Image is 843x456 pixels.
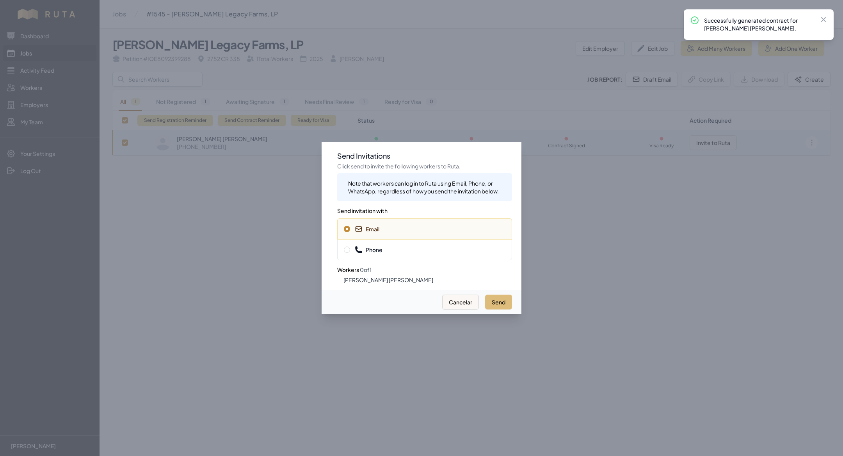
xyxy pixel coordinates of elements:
li: [PERSON_NAME] [PERSON_NAME] [343,276,512,284]
span: Phone [355,246,382,254]
button: Send [485,295,512,309]
div: Note that workers can log in to Ruta using Email, Phone, or WhatsApp, regardless of how you send ... [348,179,506,195]
span: Email [355,225,379,233]
h3: Send Invitations [337,151,512,161]
p: Successfully generated contract for [PERSON_NAME] [PERSON_NAME]. [704,16,813,32]
button: Cancelar [442,295,479,309]
h3: Send invitation with [337,201,512,215]
h3: Workers [337,260,512,274]
p: Click send to invite the following workers to Ruta. [337,162,512,170]
span: 0 of 1 [360,266,372,273]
